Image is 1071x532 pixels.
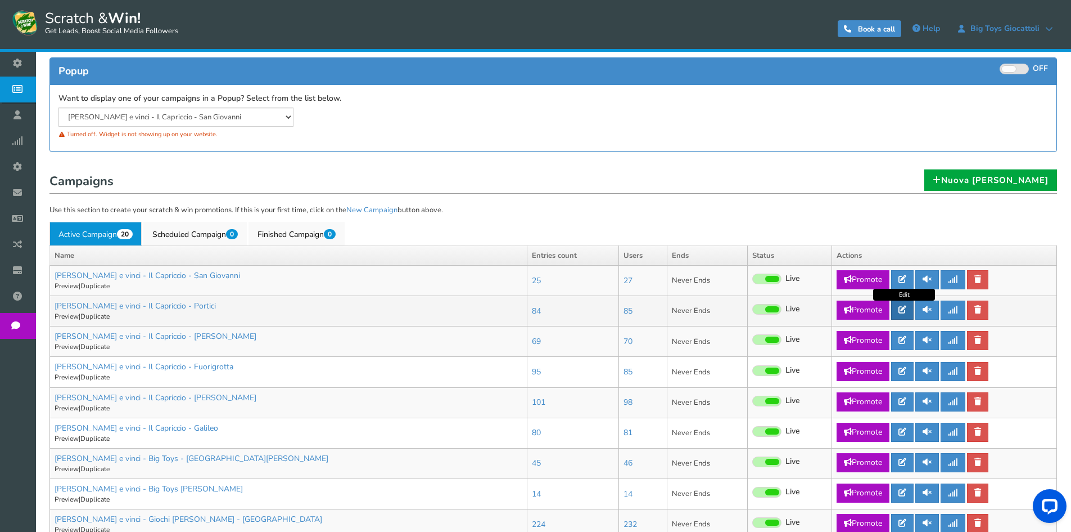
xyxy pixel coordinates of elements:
td: Never Ends [667,448,747,479]
img: Scratch and Win [11,8,39,37]
a: Duplicate [80,434,110,443]
a: Preview [55,495,79,504]
a: Duplicate [80,464,110,473]
span: Live [785,426,800,437]
a: Preview [55,373,79,382]
span: Live [785,274,800,284]
th: Actions [832,245,1057,266]
a: Scheduled Campaign [143,222,247,245]
div: Turned off. Widget is not showing up on your website. [58,127,545,142]
a: 80 [532,427,541,438]
a: Finished Campaign [248,222,345,245]
span: Live [785,487,800,498]
a: Promote [837,484,889,503]
p: | [55,281,522,291]
span: 0 [226,229,238,239]
a: 25 [532,275,541,286]
a: [PERSON_NAME] e vinci - Il Capriccio - [PERSON_NAME] [55,331,256,342]
span: Live [785,334,800,345]
td: Never Ends [667,266,747,296]
p: | [55,312,522,321]
span: OFF [1033,63,1048,74]
a: Preview [55,464,79,473]
a: Promote [837,453,889,472]
a: 45 [532,458,541,468]
a: Promote [837,423,889,442]
th: Entries count [527,245,618,266]
span: Scratch & [39,8,178,37]
span: 0 [324,229,336,239]
p: | [55,404,522,413]
a: Duplicate [80,404,110,413]
p: | [55,434,522,444]
td: Never Ends [667,418,747,448]
label: Want to display one of your campaigns in a Popup? Select from the list below. [58,93,341,104]
a: Promote [837,270,889,289]
span: Live [785,517,800,528]
a: Duplicate [80,495,110,504]
h1: Campaigns [49,171,1057,194]
span: Book a call [858,24,895,34]
small: Get Leads, Boost Social Media Followers [45,27,178,36]
a: [PERSON_NAME] e vinci - Giochi [PERSON_NAME] - [GEOGRAPHIC_DATA] [55,514,322,525]
a: 84 [532,306,541,316]
a: Duplicate [80,281,110,290]
a: Promote [837,362,889,381]
span: Live [785,304,800,315]
a: Active Campaign [49,222,142,245]
th: Status [748,245,832,266]
a: Duplicate [80,312,110,321]
th: Users [618,245,667,266]
span: 20 [117,229,133,239]
a: Promote [837,392,889,412]
p: | [55,342,522,352]
a: 85 [623,306,632,316]
td: Never Ends [667,387,747,418]
a: Preview [55,434,79,443]
a: Preview [55,312,79,321]
span: Big Toys Giocattoli [965,24,1045,33]
a: [PERSON_NAME] e vinci - Big Toys - [GEOGRAPHIC_DATA][PERSON_NAME] [55,453,328,464]
a: 85 [623,366,632,377]
a: [PERSON_NAME] e vinci - Il Capriccio - San Giovanni [55,270,240,281]
a: [PERSON_NAME] e vinci - Il Capriccio - Galileo [55,423,218,433]
span: Live [785,457,800,467]
p: Use this section to create your scratch & win promotions. If this is your first time, click on th... [49,205,1057,216]
a: [PERSON_NAME] e vinci - Il Capriccio - Fuorigrotta [55,361,233,372]
a: 232 [623,519,637,530]
a: [PERSON_NAME] e vinci - Il Capriccio - [PERSON_NAME] [55,392,256,403]
a: 46 [623,458,632,468]
a: Book a call [838,20,901,37]
p: | [55,464,522,474]
a: 81 [623,427,632,438]
span: Popup [58,64,89,78]
p: | [55,373,522,382]
a: Promote [837,331,889,350]
a: Preview [55,281,79,290]
span: Live [785,396,800,406]
a: New Campaign [346,205,397,215]
a: 101 [532,397,545,408]
a: 14 [532,489,541,499]
a: Help [907,20,946,38]
td: Never Ends [667,479,747,509]
a: 95 [532,366,541,377]
th: Ends [667,245,747,266]
a: 27 [623,275,632,286]
a: Duplicate [80,373,110,382]
p: | [55,495,522,504]
td: Never Ends [667,357,747,387]
td: Never Ends [667,327,747,357]
strong: Win! [108,8,141,28]
a: 224 [532,519,545,530]
td: Never Ends [667,296,747,327]
a: 70 [623,336,632,347]
a: Nuova [PERSON_NAME] [924,169,1057,191]
a: 98 [623,397,632,408]
a: 69 [532,336,541,347]
span: Help [923,23,940,34]
th: Name [50,245,527,266]
iframe: LiveChat chat widget [1024,485,1071,532]
span: Live [785,365,800,376]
